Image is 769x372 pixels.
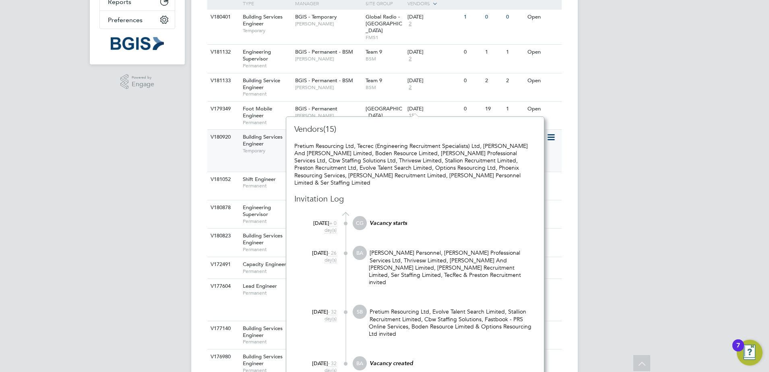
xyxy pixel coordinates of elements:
span: - 26 day(s) [325,249,337,263]
div: 0 [483,10,504,25]
h3: Invitation Log [294,193,435,204]
span: Permanent [243,183,291,189]
em: Vacancy starts [370,220,407,227]
span: Permanent [243,268,291,274]
p: Pretium Resourcing Ltd, Evolve Talent Search Limited, Stallion Recruitment Limited, Cbw Staffing ... [369,308,536,337]
span: BGIS - Temporary [295,13,337,20]
div: Open [525,10,560,25]
span: Building Services Engineer [243,133,283,147]
span: Permanent [243,246,291,253]
span: Building Services Engineer [243,13,283,27]
span: Building Services Engineer [243,232,283,246]
h3: Vendors(15) [294,124,435,134]
span: [GEOGRAPHIC_DATA] [366,105,402,119]
div: V181132 [209,45,237,60]
span: BA [353,246,367,260]
span: BA [353,356,367,370]
div: 0 [462,102,483,116]
span: Lead Engineer [243,283,277,289]
span: Team 9 [366,48,382,55]
div: V177140 [209,321,237,336]
span: Permanent [243,218,291,224]
span: Permanent [243,91,291,97]
div: V177604 [209,279,237,294]
span: FMS1 [366,34,404,41]
div: [DATE] [304,216,337,234]
em: Vacancy created [370,360,413,367]
a: Powered byEngage [120,74,155,89]
div: Open [525,73,560,88]
span: Engineering Supervisor [243,204,271,218]
span: SB [353,305,367,319]
span: Permanent [243,62,291,69]
div: 7 [736,345,740,356]
button: Open Resource Center, 7 new notifications [737,340,763,366]
div: [DATE] [407,14,460,21]
div: 1 [483,45,504,60]
div: 0 [504,10,525,25]
span: Building Services Engineer [243,325,283,339]
div: [DATE] [304,246,337,264]
img: bgis-logo-retina.png [111,37,164,50]
a: Go to home page [99,37,175,50]
button: Preferences [100,11,175,29]
p: [PERSON_NAME] Personnel, [PERSON_NAME] Professional Services Ltd, Thrivesw Limited, [PERSON_NAME]... [369,249,536,286]
span: [PERSON_NAME] [295,112,362,119]
span: 2 [407,84,413,91]
div: 1 [462,10,483,25]
span: Temporary [243,27,291,34]
span: Global Radio - [GEOGRAPHIC_DATA] [366,13,402,34]
span: Engage [132,81,154,88]
div: [DATE] [407,106,460,112]
div: V180401 [209,10,237,25]
div: V181052 [209,172,237,187]
span: Capacity Engineer [243,261,286,268]
span: 15 [407,112,416,119]
span: - 32 day(s) [325,308,337,322]
span: BGIS - Permanent [295,105,337,112]
span: Permanent [243,290,291,296]
span: 2 [407,56,413,62]
span: Preferences [108,16,143,24]
span: 2 [407,21,413,27]
div: 2 [504,73,525,88]
div: [DATE] [304,305,337,322]
span: BSM [366,56,404,62]
span: + 0 day(s) [325,220,337,233]
span: Building Service Engineer [243,77,280,91]
span: Team 9 [366,77,382,84]
span: BGIS - Permanent - BSM [295,77,353,84]
div: V180823 [209,229,237,243]
div: Open [525,102,560,116]
span: Shift Engineer [243,176,276,183]
span: Temporary [243,148,291,154]
div: V180878 [209,200,237,215]
div: V172491 [209,257,237,272]
span: Permanent [243,119,291,126]
div: 0 [462,45,483,60]
span: CG [353,216,367,230]
span: BSM [366,84,404,91]
div: Pretium Resourcing Ltd, Tecrec (Engineering Recruitment Specialists) Ltd, [PERSON_NAME] And [PERS... [294,142,536,186]
div: 19 [483,102,504,116]
div: 0 [462,73,483,88]
div: Open [525,45,560,60]
div: V180920 [209,130,237,145]
div: 1 [504,45,525,60]
div: [DATE] [407,49,460,56]
span: [PERSON_NAME] [295,56,362,62]
div: [DATE] [407,77,460,84]
span: BGIS - Permanent - BSM [295,48,353,55]
div: V176980 [209,349,237,364]
span: Building Services Engineer [243,353,283,367]
div: 2 [483,73,504,88]
div: V179349 [209,102,237,116]
span: [PERSON_NAME] [295,84,362,91]
span: [PERSON_NAME] [295,21,362,27]
div: 1 [504,102,525,116]
div: V181133 [209,73,237,88]
span: Foot Mobile Engineer [243,105,272,119]
span: Engineering Supervisor [243,48,271,62]
span: Powered by [132,74,154,81]
span: Permanent [243,339,291,345]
